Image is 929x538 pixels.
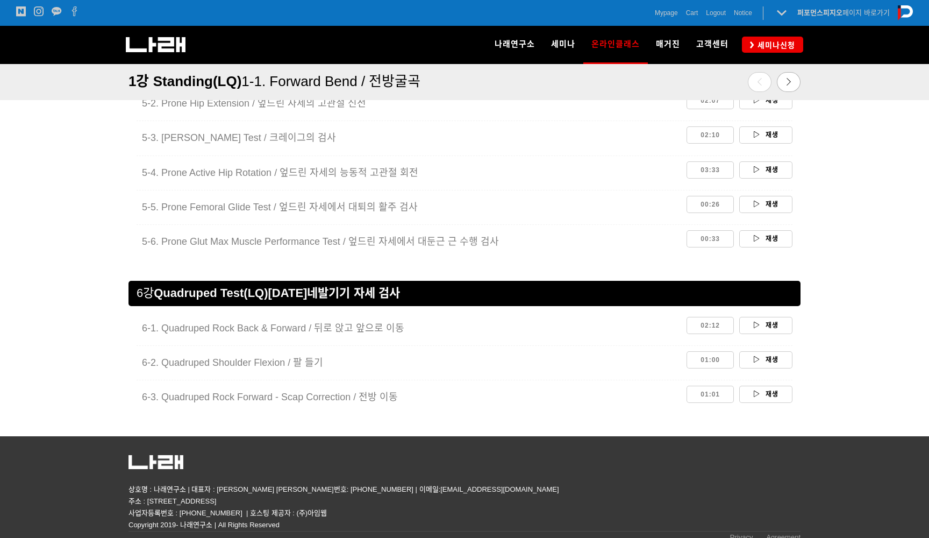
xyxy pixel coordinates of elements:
span: 5-4. Prone Active Hip Rotation / 엎드린 자세의 능동적 고관절 회전 [142,167,418,178]
a: 재생 [739,92,792,109]
span: 고객센터 [696,39,728,49]
a: 세미나신청 [742,37,803,52]
a: 01:01 [687,386,734,403]
a: 고객센터 [688,26,737,63]
a: 00:33 [687,230,734,247]
span: 6-3. Quadruped Rock Forward - Scap Correction / 전방 이동 [142,392,398,402]
a: 1강 Standing(LQ)1-1. Forward Bend / 전방굴곡 [128,67,571,95]
a: Logout [706,8,726,18]
a: Mypage [655,8,678,18]
a: 재생 [739,126,792,144]
span: 5-5. Prone Femoral Glide Test / 엎드린 자세에서 대퇴의 활주 검사 [142,202,418,213]
img: 5c63318082161.png [128,455,183,469]
span: 나래연구소 [495,39,535,49]
a: 5-6. Prone Glut Max Muscle Performance Test / 엎드린 자세에서 대둔근 근 수행 검사 [137,230,683,253]
a: 01:00 [687,351,734,369]
span: 온라인클래스 [591,36,640,53]
a: 재생 [739,386,792,403]
span: 1강 Standing(LQ) [128,73,241,89]
strong: [DATE] [268,286,308,300]
span: Quadruped Test(LQ) 네발기기 자세 검사 [154,286,399,300]
a: 02:12 [687,317,734,334]
span: 5-2. Prone Hip Extension / 엎드린 자세의 고관절 신전 [142,98,366,109]
a: 6-2. Quadruped Shoulder Flexion / 팔 들기 [137,351,683,374]
a: 02:10 [687,126,734,144]
span: 5-6. Prone Glut Max Muscle Performance Test / 엎드린 자세에서 대둔근 근 수행 검사 [142,236,499,247]
span: 세미나신청 [754,40,795,51]
p: Copyright 2019- 나래연구소 | All Rights Reserved [128,519,801,531]
p: 상호명 : 나래연구소 | 대표자 : [PERSON_NAME] [PERSON_NAME]번호: [PHONE_NUMBER] | 이메일:[EMAIL_ADDRESS][DOMAIN_NA... [128,484,801,507]
a: 재생 [739,317,792,334]
a: 세미나 [543,26,583,63]
a: 퍼포먼스피지오페이지 바로가기 [797,9,890,17]
p: 사업자등록번호 : [PHONE_NUMBER] | 호스팅 제공자 : (주)아임웹 [128,507,801,519]
a: 재생 [739,161,792,179]
strong: 퍼포먼스피지오 [797,9,842,17]
a: 5-4. Prone Active Hip Rotation / 엎드린 자세의 능동적 고관절 회전 [137,161,683,185]
span: 매거진 [656,39,680,49]
a: 02:07 [687,92,734,109]
a: 6-3. Quadruped Rock Forward - Scap Correction / 전방 이동 [137,386,683,409]
a: 나래연구소 [487,26,543,63]
a: 재생 [739,196,792,213]
span: 6강 [137,286,154,300]
span: 1- [241,73,254,89]
a: 03:33 [687,161,734,179]
a: 00:26 [687,196,734,213]
a: 재생 [739,230,792,247]
span: 6-1. Quadruped Rock Back & Forward / 뒤로 앉고 앞으로 이동 [142,323,404,334]
a: 매거진 [648,26,688,63]
span: 1. Forward Bend / 전방굴곡 [254,73,420,89]
a: 온라인클래스 [583,26,648,63]
a: 6-1. Quadruped Rock Back & Forward / 뒤로 앉고 앞으로 이동 [137,317,683,340]
a: 재생 [739,351,792,369]
a: 5-3. [PERSON_NAME] Test / 크레이그의 검사 [137,126,683,150]
span: 5-3. [PERSON_NAME] Test / 크레이그의 검사 [142,132,336,143]
a: 5-5. Prone Femoral Glide Test / 엎드린 자세에서 대퇴의 활주 검사 [137,196,683,219]
a: Cart [686,8,698,18]
span: 세미나 [551,39,575,49]
span: 6-2. Quadruped Shoulder Flexion / 팔 들기 [142,357,323,368]
a: 5-2. Prone Hip Extension / 엎드린 자세의 고관절 신전 [137,92,683,115]
a: Notice [734,8,752,18]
